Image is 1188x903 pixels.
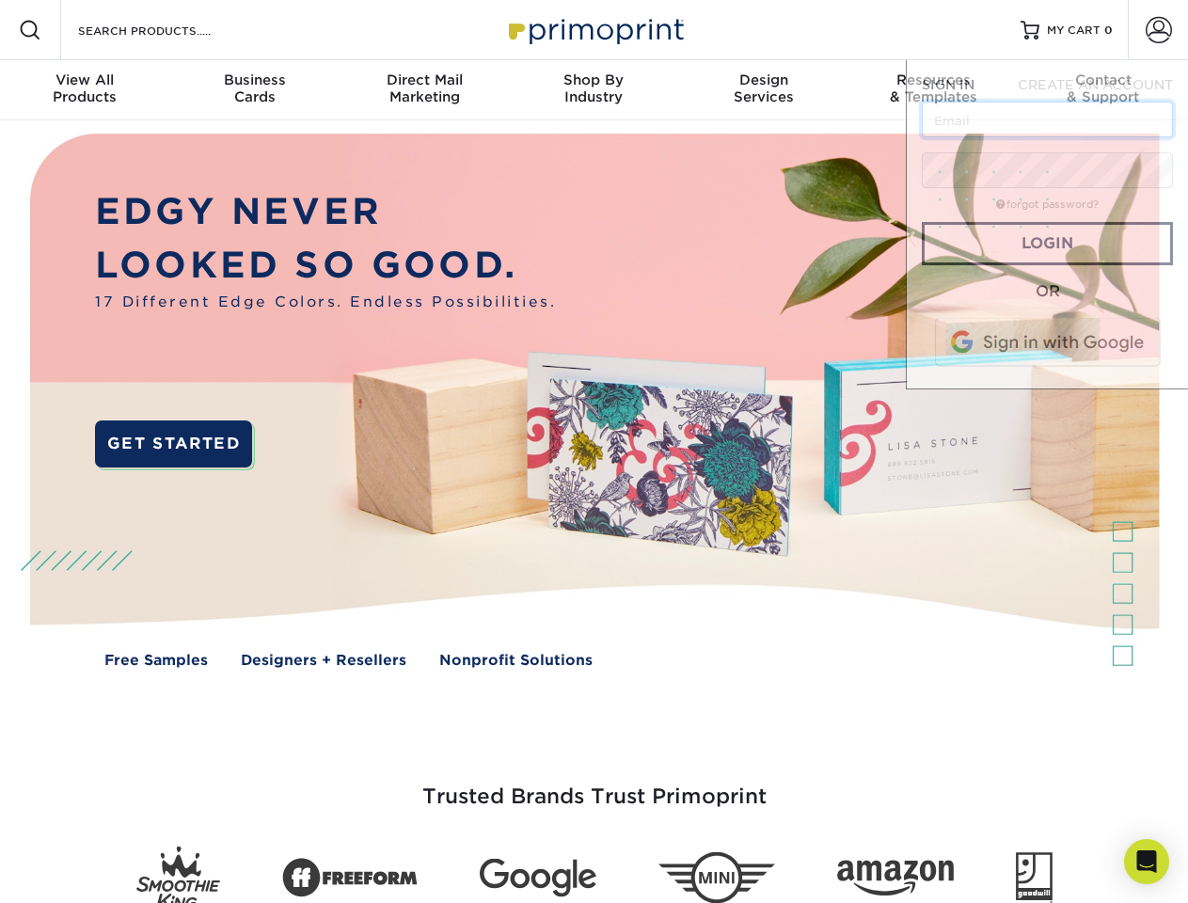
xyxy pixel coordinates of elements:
[922,102,1173,137] input: Email
[95,292,556,313] span: 17 Different Edge Colors. Endless Possibilities.
[340,71,509,88] span: Direct Mail
[340,71,509,105] div: Marketing
[848,71,1018,105] div: & Templates
[837,861,954,896] img: Amazon
[95,185,556,239] p: EDGY NEVER
[1124,839,1169,884] div: Open Intercom Messenger
[679,60,848,120] a: DesignServices
[509,71,678,105] div: Industry
[241,650,406,672] a: Designers + Resellers
[95,239,556,293] p: LOOKED SO GOOD.
[95,420,252,467] a: GET STARTED
[922,222,1173,265] a: Login
[509,60,678,120] a: Shop ByIndustry
[439,650,593,672] a: Nonprofit Solutions
[1047,23,1101,39] span: MY CART
[848,60,1018,120] a: Resources& Templates
[922,77,974,92] span: SIGN IN
[1016,852,1053,903] img: Goodwill
[169,71,339,105] div: Cards
[340,60,509,120] a: Direct MailMarketing
[500,9,689,50] img: Primoprint
[509,71,678,88] span: Shop By
[1104,24,1113,37] span: 0
[480,859,596,897] img: Google
[76,19,260,41] input: SEARCH PRODUCTS.....
[169,60,339,120] a: BusinessCards
[679,71,848,105] div: Services
[104,650,208,672] a: Free Samples
[169,71,339,88] span: Business
[996,198,1099,211] a: forgot password?
[1018,77,1173,92] span: CREATE AN ACCOUNT
[922,280,1173,303] div: OR
[679,71,848,88] span: Design
[44,739,1145,832] h3: Trusted Brands Trust Primoprint
[848,71,1018,88] span: Resources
